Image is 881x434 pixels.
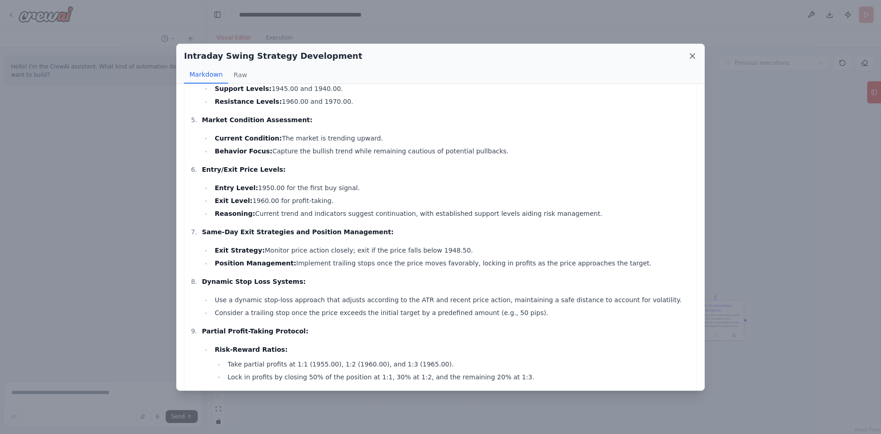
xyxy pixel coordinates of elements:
button: Markdown [184,66,228,84]
li: Take partial profits at 1:1 (1955.00), 1:2 (1960.00), and 1:3 (1965.00). [225,359,692,370]
li: Capture the bullish trend while remaining cautious of potential pullbacks. [212,146,692,157]
h2: Intraday Swing Strategy Development [184,50,362,62]
strong: Exit Strategy: [215,247,265,254]
strong: Partial Profit-Taking Protocol: [202,327,308,335]
li: The market is trending upward. [212,133,692,144]
li: Consider a trailing stop once the price exceeds the initial target by a predefined amount (e.g., ... [212,307,692,318]
li: Monitor price action closely; exit if the price falls below 1948.50. [212,245,692,256]
li: 1950.00 for the first buy signal. [212,182,692,193]
strong: Support Levels: [215,85,272,92]
strong: Dynamic Stop Loss Systems: [202,278,306,285]
strong: Reasoning: [215,210,255,217]
li: 1960.00 and 1970.00. [212,96,692,107]
strong: Market Condition Assessment: [202,116,312,124]
strong: Risk-Reward Ratios: [215,346,288,353]
strong: Same-Day Exit Strategies and Position Management: [202,228,394,236]
li: Implement trailing stops once the price moves favorably, locking in profits as the price approach... [212,258,692,269]
strong: Entry/Exit Price Levels: [202,166,286,173]
li: 1960.00 for profit-taking. [212,195,692,206]
strong: Current Condition: [215,135,282,142]
strong: Resistance Levels: [215,98,282,105]
strong: Entry Level: [215,184,258,192]
strong: Position Management: [215,259,296,267]
button: Raw [228,66,252,84]
li: Lock in profits by closing 50% of the position at 1:1, 30% at 1:2, and the remaining 20% at 1:3. [225,372,692,383]
li: Current trend and indicators suggest continuation, with established support levels aiding risk ma... [212,208,692,219]
li: 1945.00 and 1940.00. [212,83,692,94]
strong: Behavior Focus: [215,147,273,155]
li: Use a dynamic stop-loss approach that adjusts according to the ATR and recent price action, maint... [212,294,692,305]
strong: Exit Level: [215,197,252,204]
